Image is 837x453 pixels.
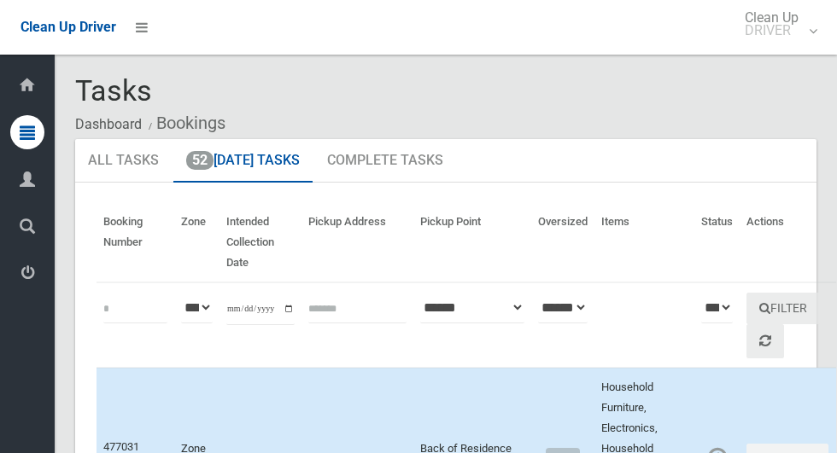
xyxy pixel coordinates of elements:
[413,203,531,282] th: Pickup Point
[736,11,816,37] span: Clean Up
[173,139,313,183] a: 52[DATE] Tasks
[20,19,116,35] span: Clean Up Driver
[174,203,219,282] th: Zone
[740,203,836,282] th: Actions
[186,151,214,170] span: 52
[75,139,172,183] a: All Tasks
[746,293,820,324] button: Filter
[219,203,301,282] th: Intended Collection Date
[694,203,740,282] th: Status
[144,107,225,139] li: Bookings
[745,24,799,37] small: DRIVER
[75,116,142,132] a: Dashboard
[594,203,694,282] th: Items
[314,139,456,183] a: Complete Tasks
[97,203,174,282] th: Booking Number
[75,73,152,107] span: Tasks
[301,203,413,282] th: Pickup Address
[20,15,116,40] a: Clean Up Driver
[531,203,594,282] th: Oversized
